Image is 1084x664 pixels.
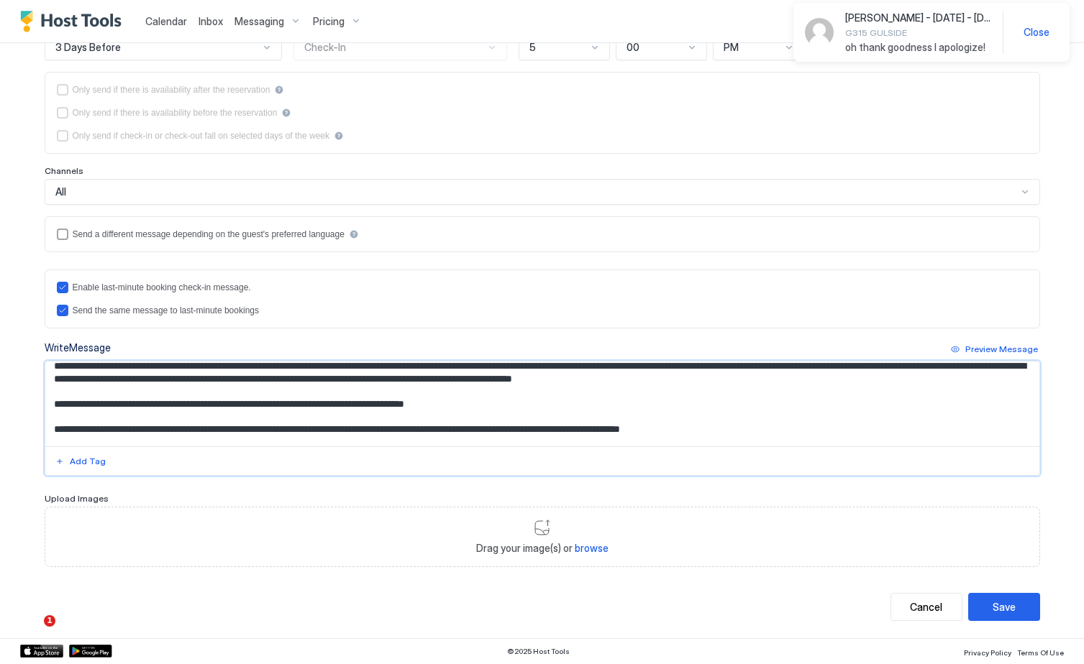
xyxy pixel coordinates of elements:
[55,185,66,198] span: All
[507,647,570,656] span: © 2025 Host Tools
[965,343,1038,356] div: Preview Message
[949,341,1040,358] button: Preview Message
[57,84,1028,96] div: afterReservation
[69,645,112,658] a: Google Play Store
[45,340,111,355] div: Write Message
[575,542,609,554] span: browse
[627,41,639,54] span: 00
[14,615,49,650] iframe: Intercom live chat
[73,85,270,95] div: Only send if there is availability after the reservation
[910,599,942,614] div: Cancel
[313,15,345,28] span: Pricing
[53,453,108,470] button: Add Tag
[20,645,63,658] a: App Store
[964,648,1011,657] span: Privacy Policy
[145,14,187,29] a: Calendar
[73,229,345,239] div: Send a different message depending on the guest's preferred language
[73,131,330,141] div: Only send if check-in or check-out fall on selected days of the week
[891,593,962,621] button: Cancel
[57,130,1028,142] div: isLimited
[44,615,55,627] span: 1
[70,455,106,468] div: Add Tag
[724,41,739,54] span: PM
[55,41,121,54] span: 3 Days Before
[805,18,834,47] div: Avatar
[845,27,991,38] span: G315 GULSIDE
[529,41,536,54] span: 5
[45,493,109,504] span: Upload Images
[234,15,284,28] span: Messaging
[57,229,1028,240] div: languagesEnabled
[57,107,1028,119] div: beforeReservation
[993,599,1016,614] div: Save
[199,15,223,27] span: Inbox
[1017,644,1064,659] a: Terms Of Use
[1024,26,1049,39] span: Close
[845,11,991,24] span: [PERSON_NAME] - [DATE] - [DATE]
[476,542,609,555] span: Drag your image(s) or
[1017,648,1064,657] span: Terms Of Use
[845,41,991,54] span: oh thank goodness I apologize!
[73,282,251,292] div: Enable last-minute booking check-in message.
[45,165,83,176] span: Channels
[145,15,187,27] span: Calendar
[45,361,1039,446] textarea: Input Field
[968,593,1040,621] button: Save
[57,282,1028,293] div: lastMinuteMessageEnabled
[199,14,223,29] a: Inbox
[964,644,1011,659] a: Privacy Policy
[73,305,259,315] div: Send the same message to last-minute bookings
[57,305,1028,316] div: lastMinuteMessageIsTheSame
[73,108,278,118] div: Only send if there is availability before the reservation
[20,11,128,32] a: Host Tools Logo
